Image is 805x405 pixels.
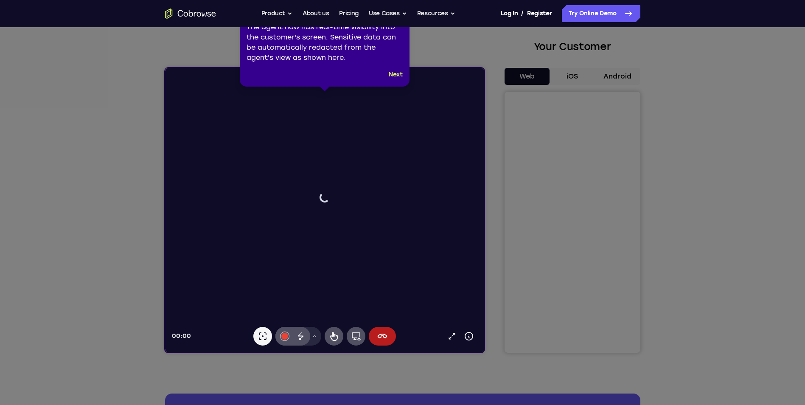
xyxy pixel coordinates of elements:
[165,68,484,352] iframe: Agent
[501,5,518,22] a: Log In
[110,259,129,278] button: Annotations color
[126,259,145,278] button: Disappearing ink
[143,259,156,278] button: Drawing tools menu
[278,260,295,277] a: Popout
[182,259,200,278] button: Full device
[369,5,407,22] button: Use Cases
[160,259,178,278] button: Remote control
[295,260,312,277] button: Device info
[303,5,329,22] a: About us
[339,5,359,22] a: Pricing
[527,5,552,22] a: Register
[521,8,524,19] span: /
[204,259,231,278] button: End session
[417,5,455,22] button: Resources
[261,5,293,22] button: Product
[88,259,107,278] button: Laser pointer
[562,5,640,22] a: Try Online Demo
[247,22,403,63] div: The agent now has real-time visibility into the customer's screen. Sensitive data can be automati...
[389,70,403,80] button: Next
[165,8,216,19] a: Go to the home page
